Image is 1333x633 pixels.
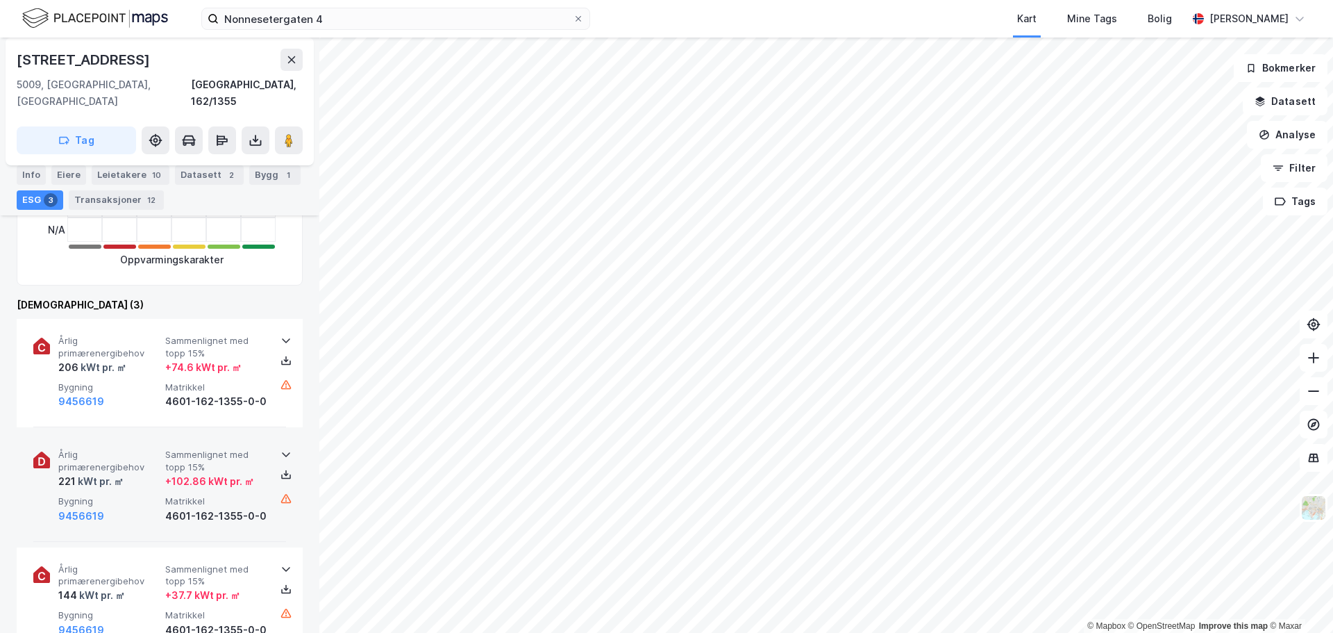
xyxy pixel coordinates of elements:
button: 9456619 [58,393,104,410]
span: Sammenlignet med topp 15% [165,564,267,588]
div: 12 [144,193,158,207]
div: Eiere [51,165,86,185]
div: [STREET_ADDRESS] [17,49,153,71]
div: Bygg [249,165,301,185]
img: Z [1300,495,1327,521]
div: 10 [149,168,164,182]
span: Sammenlignet med topp 15% [165,449,267,473]
div: [DEMOGRAPHIC_DATA] (3) [17,297,303,313]
div: 206 [58,359,126,376]
div: + 37.7 kWt pr. ㎡ [165,587,240,604]
div: Leietakere [92,165,169,185]
div: Datasett [175,165,244,185]
div: 2 [224,168,238,182]
a: OpenStreetMap [1128,621,1196,631]
div: Bolig [1148,10,1172,27]
span: Sammenlignet med topp 15% [165,335,267,359]
a: Improve this map [1199,621,1268,631]
div: Oppvarmingskarakter [120,252,224,268]
span: Matrikkel [165,495,267,507]
button: Filter [1261,154,1327,182]
input: Søk på adresse, matrikkel, gårdeiere, leietakere eller personer [219,8,573,29]
button: Analyse [1247,121,1327,149]
span: Årlig primærenergibehov [58,449,160,473]
div: 5009, [GEOGRAPHIC_DATA], [GEOGRAPHIC_DATA] [17,76,191,110]
span: Årlig primærenergibehov [58,335,160,359]
span: Matrikkel [165,609,267,621]
div: Mine Tags [1067,10,1117,27]
div: kWt pr. ㎡ [76,473,124,490]
button: 9456619 [58,508,104,525]
div: Kontrollprogram for chat [1264,566,1333,633]
div: Kart [1017,10,1037,27]
iframe: Chat Widget [1264,566,1333,633]
span: Bygning [58,381,160,393]
button: Bokmerker [1234,54,1327,82]
div: N/A [48,217,65,242]
div: 1 [281,168,295,182]
div: ESG [17,190,63,210]
button: Datasett [1243,88,1327,115]
div: 4601-162-1355-0-0 [165,393,267,410]
div: 221 [58,473,124,490]
div: Info [17,165,46,185]
div: kWt pr. ㎡ [78,359,126,376]
div: + 102.86 kWt pr. ㎡ [165,473,254,490]
div: kWt pr. ㎡ [77,587,125,604]
button: Tags [1263,188,1327,215]
img: logo.f888ab2527a4732fd821a326f86c7f29.svg [22,6,168,31]
span: Matrikkel [165,381,267,393]
div: 3 [44,193,58,207]
span: Bygning [58,609,160,621]
span: Årlig primærenergibehov [58,564,160,588]
div: 144 [58,587,125,604]
button: Tag [17,126,136,154]
div: [PERSON_NAME] [1209,10,1289,27]
div: [GEOGRAPHIC_DATA], 162/1355 [191,76,303,110]
div: Transaksjoner [69,190,164,210]
div: + 74.6 kWt pr. ㎡ [165,359,242,376]
span: Bygning [58,495,160,507]
div: 4601-162-1355-0-0 [165,508,267,525]
a: Mapbox [1087,621,1125,631]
